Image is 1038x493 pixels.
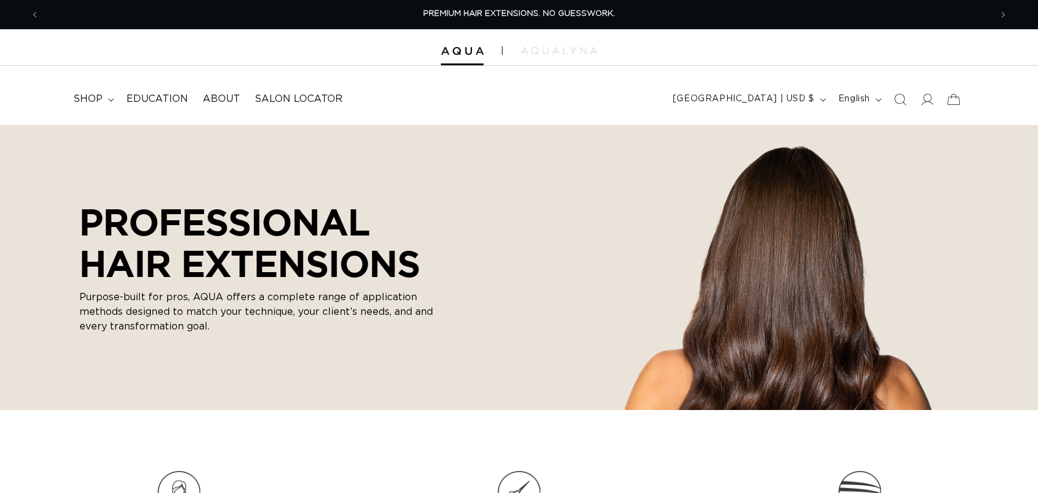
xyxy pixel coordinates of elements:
[521,47,597,54] img: aqualyna.com
[79,201,434,284] p: PROFESSIONAL HAIR EXTENSIONS
[838,93,870,106] span: English
[73,93,103,106] span: shop
[21,3,48,26] button: Previous announcement
[423,10,615,18] span: PREMIUM HAIR EXTENSIONS. NO GUESSWORK.
[666,88,831,111] button: [GEOGRAPHIC_DATA] | USD $
[247,85,350,113] a: Salon Locator
[887,86,913,113] summary: Search
[203,93,240,106] span: About
[255,93,343,106] span: Salon Locator
[441,47,484,56] img: Aqua Hair Extensions
[673,93,815,106] span: [GEOGRAPHIC_DATA] | USD $
[66,85,119,113] summary: shop
[126,93,188,106] span: Education
[990,3,1017,26] button: Next announcement
[831,88,887,111] button: English
[79,290,434,334] p: Purpose-built for pros, AQUA offers a complete range of application methods designed to match you...
[195,85,247,113] a: About
[119,85,195,113] a: Education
